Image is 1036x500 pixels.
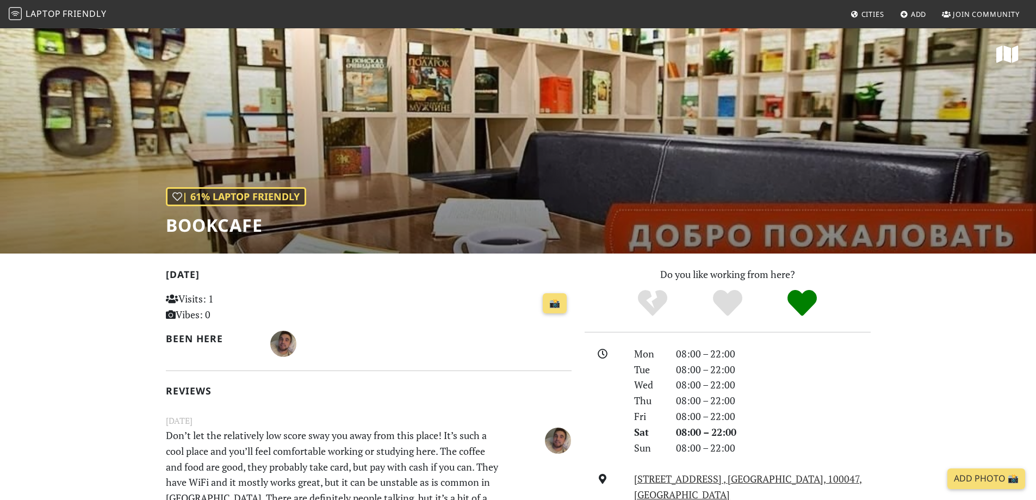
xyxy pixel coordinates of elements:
[861,9,884,19] span: Cities
[166,215,306,236] h1: BookCafe
[669,409,877,424] div: 08:00 – 22:00
[9,5,107,24] a: LaptopFriendly LaptopFriendly
[166,187,306,206] div: | 61% Laptop Friendly
[669,377,877,393] div: 08:00 – 22:00
[270,331,296,357] img: 3840-kirk.jpg
[166,291,293,323] p: Visits: 1 Vibes: 0
[690,288,765,318] div: Yes
[628,440,669,456] div: Sun
[159,414,578,428] small: [DATE]
[628,393,669,409] div: Thu
[166,333,258,344] h2: Been here
[166,269,572,285] h2: [DATE]
[896,4,931,24] a: Add
[26,8,61,20] span: Laptop
[545,433,571,446] span: Kirk Goddard
[585,267,871,282] p: Do you like working from here?
[628,346,669,362] div: Mon
[9,7,22,20] img: LaptopFriendly
[947,468,1025,489] a: Add Photo 📸
[669,346,877,362] div: 08:00 – 22:00
[543,293,567,314] a: 📸
[846,4,889,24] a: Cities
[628,362,669,378] div: Tue
[63,8,106,20] span: Friendly
[628,409,669,424] div: Fri
[615,288,690,318] div: No
[938,4,1024,24] a: Join Community
[270,336,296,349] span: Kirk Goddard
[669,393,877,409] div: 08:00 – 22:00
[628,424,669,440] div: Sat
[166,385,572,397] h2: Reviews
[628,377,669,393] div: Wed
[545,428,571,454] img: 3840-kirk.jpg
[669,362,877,378] div: 08:00 – 22:00
[911,9,927,19] span: Add
[765,288,840,318] div: Definitely!
[669,440,877,456] div: 08:00 – 22:00
[953,9,1020,19] span: Join Community
[669,424,877,440] div: 08:00 – 22:00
